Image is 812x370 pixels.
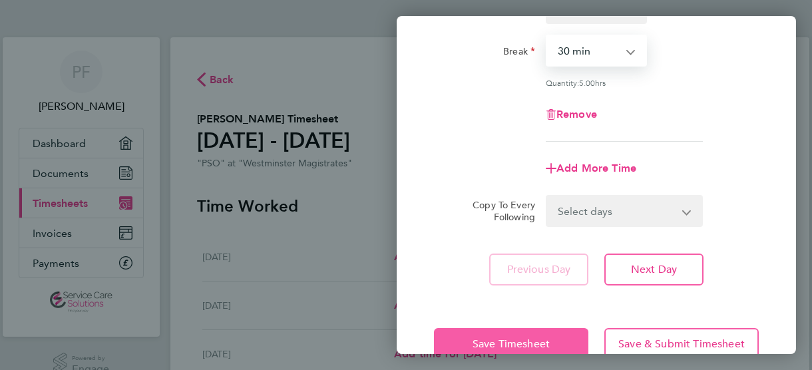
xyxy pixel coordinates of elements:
[462,199,535,223] label: Copy To Every Following
[546,163,636,174] button: Add More Time
[503,45,535,61] label: Break
[604,328,759,360] button: Save & Submit Timesheet
[618,337,745,351] span: Save & Submit Timesheet
[473,337,550,351] span: Save Timesheet
[434,328,588,360] button: Save Timesheet
[556,162,636,174] span: Add More Time
[556,108,597,120] span: Remove
[631,263,677,276] span: Next Day
[604,254,704,285] button: Next Day
[546,77,703,88] div: Quantity: hrs
[546,109,597,120] button: Remove
[579,77,595,88] span: 5.00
